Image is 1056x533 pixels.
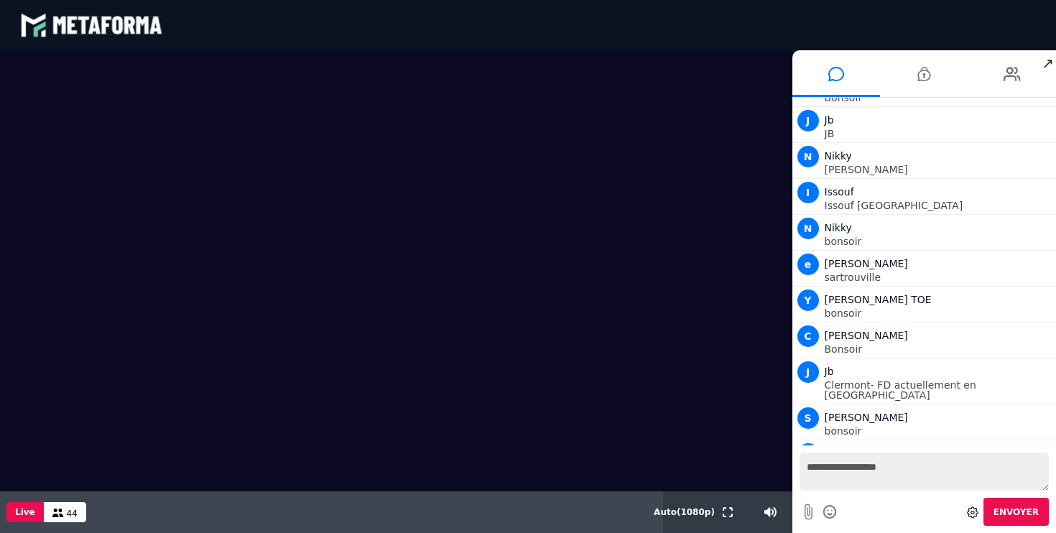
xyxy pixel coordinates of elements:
[825,426,1053,436] p: bonsoir
[825,150,852,162] span: Nikky
[797,289,819,311] span: Y
[797,110,819,131] span: J
[6,502,44,522] button: Live
[797,407,819,429] span: S
[825,344,1053,354] p: Bonsoir
[825,308,1053,318] p: bonsoir
[825,294,932,305] span: [PERSON_NAME] TOE
[825,93,1053,103] p: Bonsoir
[983,498,1049,526] button: Envoyer
[797,218,819,239] span: N
[825,380,1053,400] p: Clermont- FD actuellement en [GEOGRAPHIC_DATA]
[825,272,1053,282] p: sartrouville
[67,509,78,519] span: 44
[825,164,1053,175] p: [PERSON_NAME]
[825,366,834,377] span: Jb
[1039,50,1056,76] span: ↗
[825,236,1053,246] p: bonsoir
[825,258,908,269] span: [PERSON_NAME]
[994,507,1039,517] span: Envoyer
[651,491,718,533] button: Auto(1080p)
[797,182,819,203] span: I
[797,361,819,383] span: J
[825,222,852,233] span: Nikky
[825,186,854,198] span: Issouf
[797,254,819,275] span: e
[797,146,819,167] span: N
[797,325,819,347] span: C
[654,507,715,517] span: Auto ( 1080 p)
[825,200,1053,210] p: Issouf [GEOGRAPHIC_DATA]
[825,114,834,126] span: Jb
[797,443,819,465] span: S
[825,330,908,341] span: [PERSON_NAME]
[825,129,1053,139] p: JB
[825,412,908,423] span: [PERSON_NAME]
